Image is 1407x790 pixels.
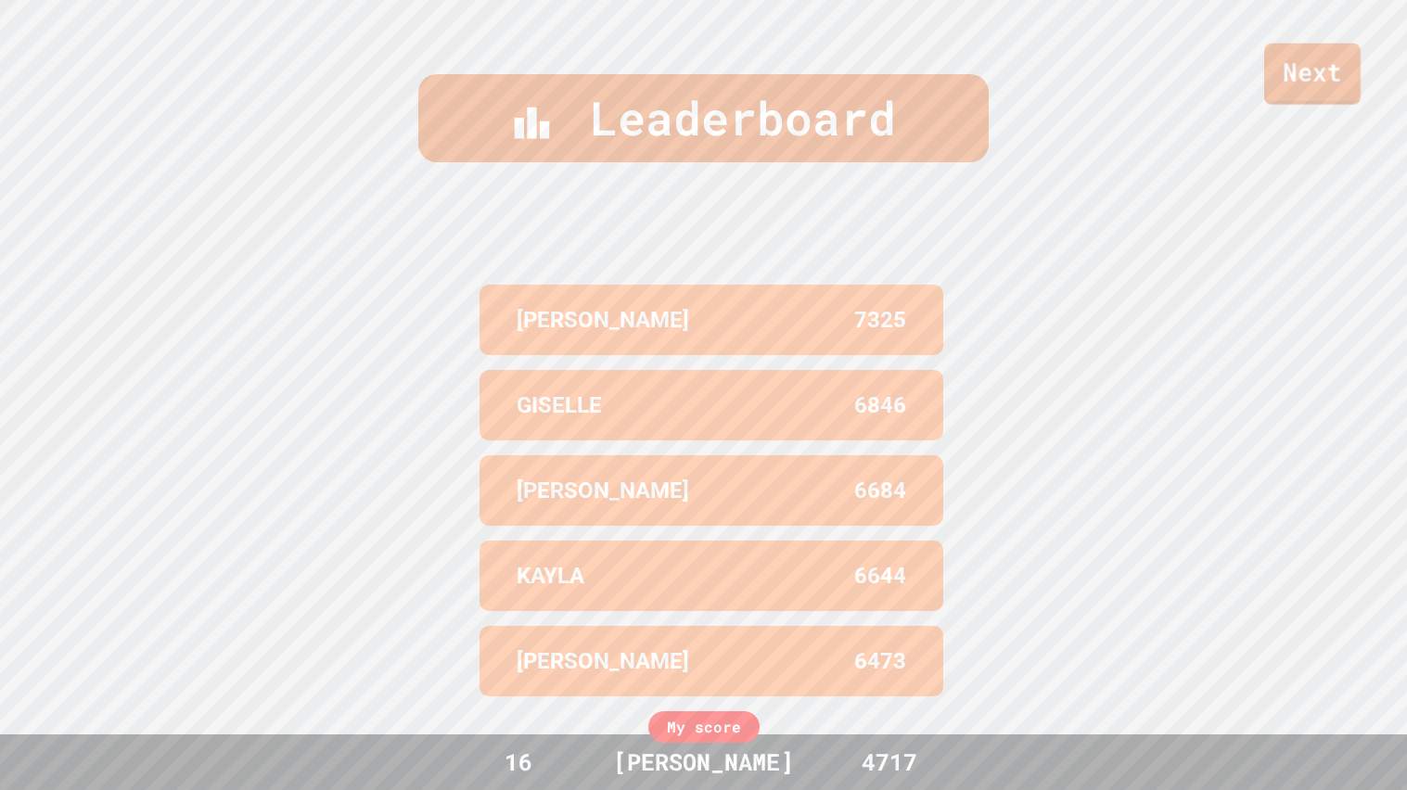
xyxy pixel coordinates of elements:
[1264,44,1361,105] a: Next
[854,644,906,678] p: 6473
[854,303,906,337] p: 7325
[854,389,906,422] p: 6846
[517,303,689,337] p: [PERSON_NAME]
[517,474,689,507] p: [PERSON_NAME]
[648,711,760,743] div: My score
[517,559,584,592] p: KAYLA
[595,745,812,780] div: [PERSON_NAME]
[517,644,689,678] p: [PERSON_NAME]
[854,559,906,592] p: 6644
[449,745,588,780] div: 16
[854,474,906,507] p: 6684
[418,74,989,162] div: Leaderboard
[517,389,602,422] p: GISELLE
[820,745,959,780] div: 4717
